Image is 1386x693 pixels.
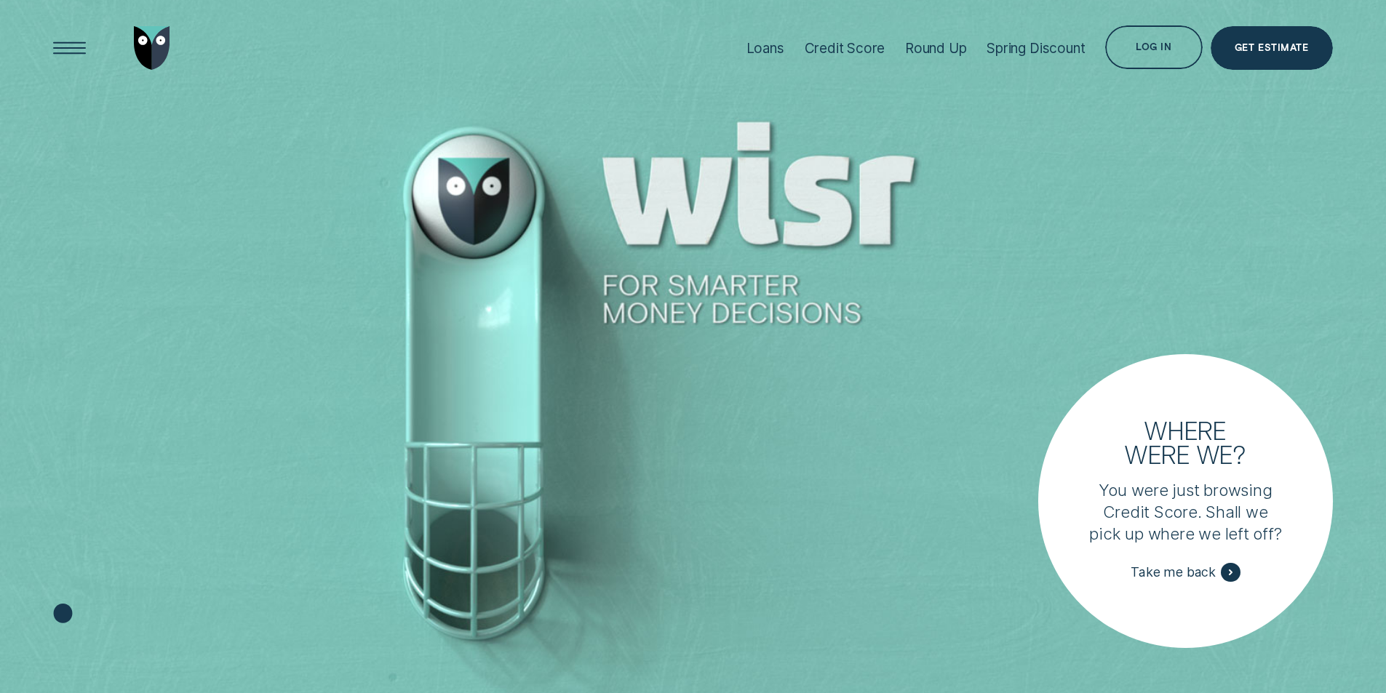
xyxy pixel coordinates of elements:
div: Credit Score [805,40,885,57]
img: Wisr [134,26,170,70]
p: You were just browsing Credit Score. Shall we pick up where we left off? [1088,479,1283,545]
div: Round Up [905,40,967,57]
div: Loans [746,40,784,57]
h3: Where were we? [1115,418,1257,466]
button: Open Menu [48,26,92,70]
button: Log in [1105,25,1202,69]
a: Where were we?You were just browsing Credit Score. Shall we pick up where we left off?Take me back [1038,354,1332,648]
div: Spring Discount [987,40,1085,57]
a: Get Estimate [1211,26,1333,70]
span: Take me back [1131,564,1216,580]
